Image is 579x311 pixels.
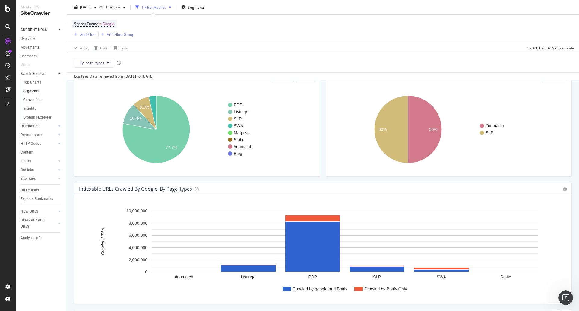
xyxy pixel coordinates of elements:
text: PDP [308,275,317,279]
span: Previous [104,5,121,10]
div: Explorer Bookmarks [21,196,53,202]
svg: A chart. [331,87,565,172]
div: Segments [21,53,37,59]
iframe: Intercom live chat [558,290,573,305]
div: Add Filter Group [107,32,134,37]
text: 4,000,000 [129,245,147,250]
div: Segments [23,88,39,94]
div: Url Explorer [21,187,39,193]
text: SWA [234,123,243,128]
div: Switch back to Simple mode [527,45,574,50]
div: 1 Filter Applied [141,5,166,10]
a: Performance [21,132,56,138]
text: PDP [234,103,242,107]
div: Apply [80,45,89,50]
a: Overview [21,36,62,42]
div: Content [21,149,33,156]
div: SiteCrawler [21,10,62,17]
div: Analysis Info [21,235,42,241]
a: DISAPPEARED URLS [21,217,56,230]
a: Distribution [21,123,56,129]
text: 10,000,000 [126,209,147,214]
a: Explorer Bookmarks [21,196,62,202]
text: SLP [373,275,381,279]
text: 50% [429,127,438,132]
button: Add Filter Group [99,31,134,38]
button: Save [112,43,128,53]
text: 8.2% [140,105,149,109]
svg: A chart. [79,87,313,172]
a: Search Engines [21,71,56,77]
span: Segments [188,5,205,10]
div: Conversion [23,97,42,103]
text: 50% [378,127,387,132]
text: 0 [145,270,147,275]
text: #nomatch [234,144,252,149]
div: Add Filter [80,32,96,37]
button: [DATE] [72,2,99,12]
div: Sitemaps [21,176,36,182]
div: Orphans Explorer [23,114,51,121]
span: 2025 Sep. 7th [80,5,92,10]
span: vs [99,4,104,9]
text: 6,000,000 [129,233,147,238]
a: NEW URLS [21,208,56,215]
text: 10.4% [130,116,142,121]
a: Url Explorer [21,187,62,193]
div: [DATE] [124,74,136,79]
div: Movements [21,44,40,51]
a: Analysis Info [21,235,62,241]
div: Top Charts [23,79,41,86]
h4: Indexable URLs Crawled By google, By page_types [79,185,192,193]
a: Conversion [23,97,62,103]
a: Outlinks [21,167,56,173]
div: Analytics [21,5,62,10]
span: Google [102,20,114,28]
text: 2,000,000 [129,257,147,262]
div: Save [119,45,128,50]
button: Previous [104,2,128,12]
button: Segments [179,2,207,12]
div: CURRENT URLS [21,27,47,33]
span: Search Engine [74,21,98,26]
i: Options [563,187,567,191]
text: 8,000,000 [129,221,147,226]
text: SWA [437,275,446,279]
div: [DATE] [142,74,153,79]
text: Crawled URLs [100,228,105,255]
div: Outlinks [21,167,34,173]
text: 77.7% [166,145,178,150]
text: Crawled by google and Botify [293,287,347,291]
a: Inlinks [21,158,56,164]
a: Visits [21,62,36,68]
text: Listing/* [234,109,249,114]
text: Static [500,275,511,279]
text: #nomatch [175,275,193,279]
a: HTTP Codes [21,141,56,147]
text: Magaza [234,130,249,135]
a: Movements [21,44,62,51]
a: Orphans Explorer [23,114,62,121]
div: Inlinks [21,158,31,164]
button: Apply [72,43,89,53]
a: Top Charts [23,79,62,86]
button: Switch back to Simple mode [525,43,574,53]
button: Add Filter [72,31,96,38]
text: Crawled by Botify Only [364,287,407,291]
text: SLP [234,116,242,121]
svg: A chart. [79,205,562,299]
div: Clear [100,45,109,50]
div: Search Engines [21,71,45,77]
button: By: page_types [74,58,114,68]
div: HTTP Codes [21,141,41,147]
text: Listing/* [241,275,256,279]
a: Segments [23,88,62,94]
div: Visits [21,62,30,68]
div: DISAPPEARED URLS [21,217,51,230]
text: SLP [486,130,493,135]
a: Content [21,149,62,156]
a: CURRENT URLS [21,27,56,33]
